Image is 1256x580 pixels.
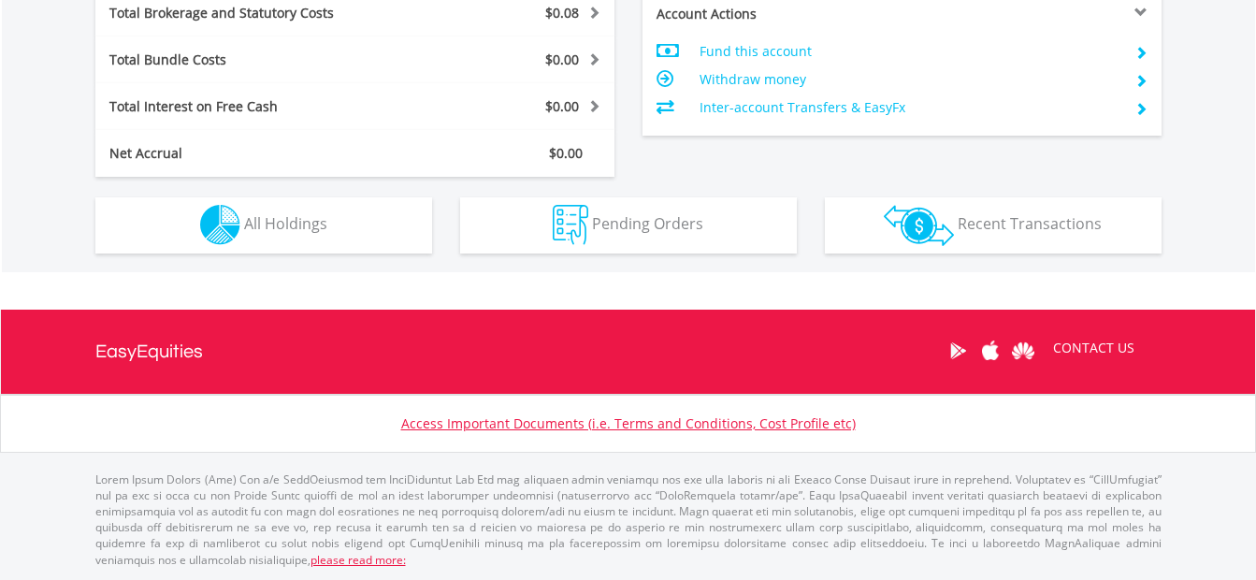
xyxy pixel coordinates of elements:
[545,51,579,68] span: $0.00
[1040,322,1148,374] a: CONTACT US
[974,322,1007,380] a: Apple
[95,144,398,163] div: Net Accrual
[200,205,240,245] img: holdings-wht.png
[700,65,1119,94] td: Withdraw money
[244,213,327,234] span: All Holdings
[310,552,406,568] a: please read more:
[700,37,1119,65] td: Fund this account
[95,51,398,69] div: Total Bundle Costs
[958,213,1102,234] span: Recent Transactions
[95,97,398,116] div: Total Interest on Free Cash
[592,213,703,234] span: Pending Orders
[825,197,1162,254] button: Recent Transactions
[1007,322,1040,380] a: Huawei
[95,197,432,254] button: All Holdings
[95,4,398,22] div: Total Brokerage and Statutory Costs
[545,97,579,115] span: $0.00
[95,471,1162,568] p: Lorem Ipsum Dolors (Ame) Con a/e SeddOeiusmod tem InciDiduntut Lab Etd mag aliquaen admin veniamq...
[545,4,579,22] span: $0.08
[460,197,797,254] button: Pending Orders
[401,414,856,432] a: Access Important Documents (i.e. Terms and Conditions, Cost Profile etc)
[95,310,203,394] a: EasyEquities
[642,5,902,23] div: Account Actions
[553,205,588,245] img: pending_instructions-wht.png
[700,94,1119,122] td: Inter-account Transfers & EasyFx
[549,144,583,162] span: $0.00
[884,205,954,246] img: transactions-zar-wht.png
[942,322,974,380] a: Google Play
